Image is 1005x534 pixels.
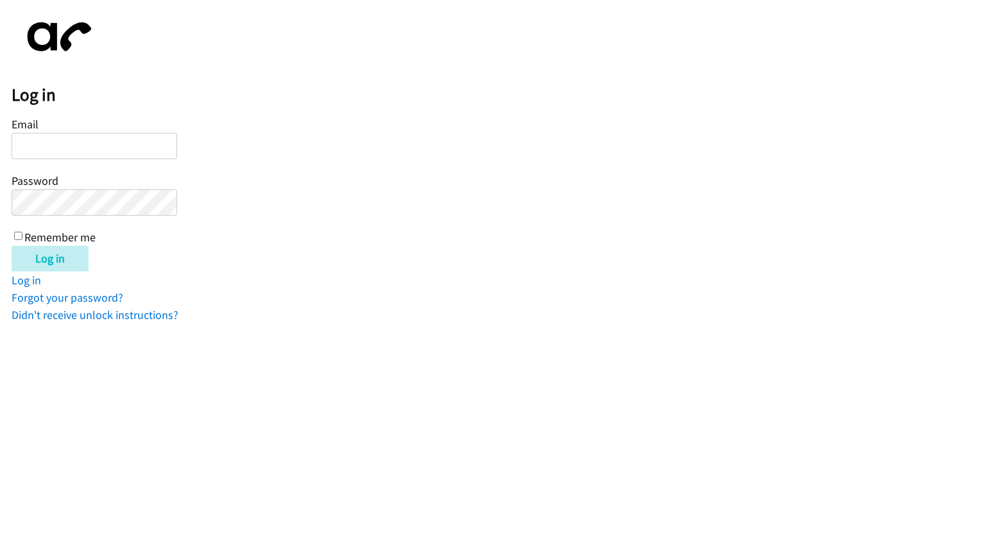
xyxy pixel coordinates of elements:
label: Password [12,173,58,188]
img: aphone-8a226864a2ddd6a5e75d1ebefc011f4aa8f32683c2d82f3fb0802fe031f96514.svg [12,12,101,62]
h2: Log in [12,84,1005,106]
a: Didn't receive unlock instructions? [12,307,178,322]
label: Email [12,117,39,132]
label: Remember me [24,230,96,245]
a: Forgot your password? [12,290,123,305]
input: Log in [12,246,89,271]
a: Log in [12,273,41,288]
